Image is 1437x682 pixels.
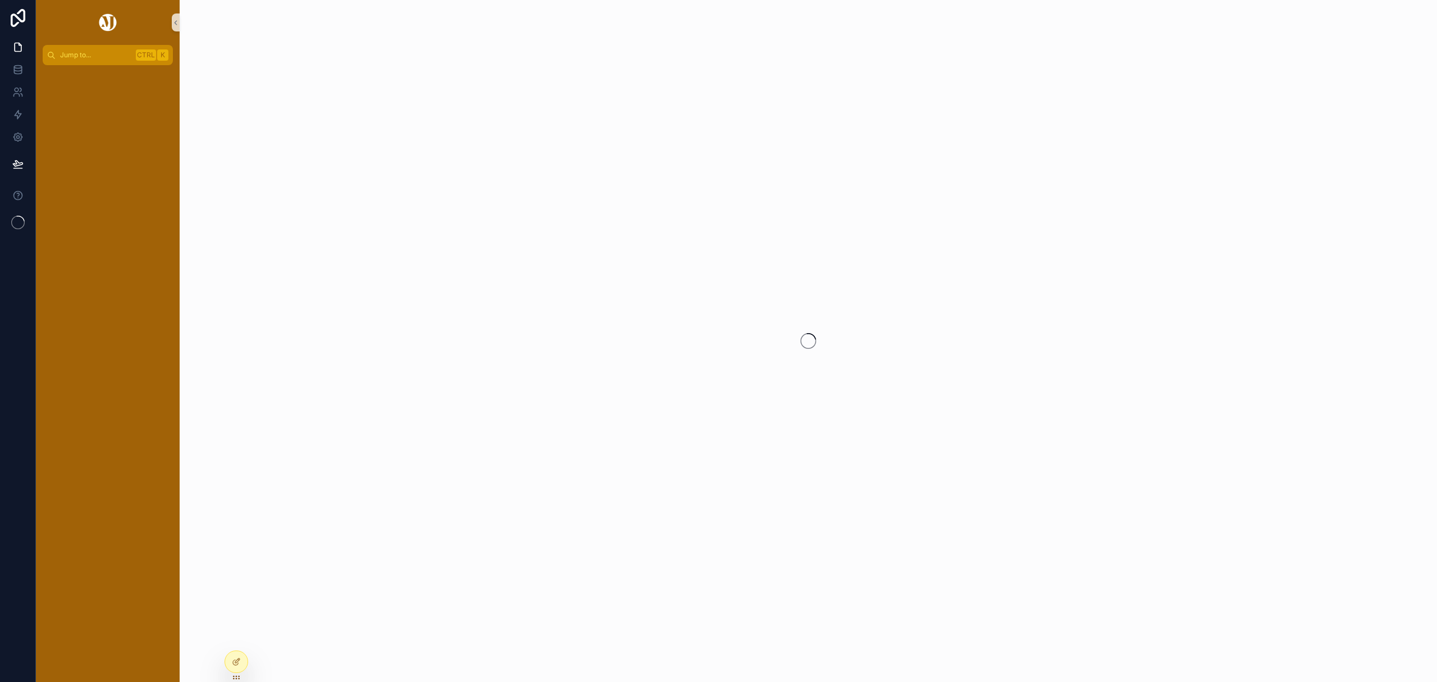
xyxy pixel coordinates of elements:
[97,13,118,31] img: App logo
[136,49,156,61] span: Ctrl
[158,51,167,60] span: K
[60,51,131,60] span: Jump to...
[43,45,173,65] button: Jump to...CtrlK
[36,65,180,85] div: scrollable content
